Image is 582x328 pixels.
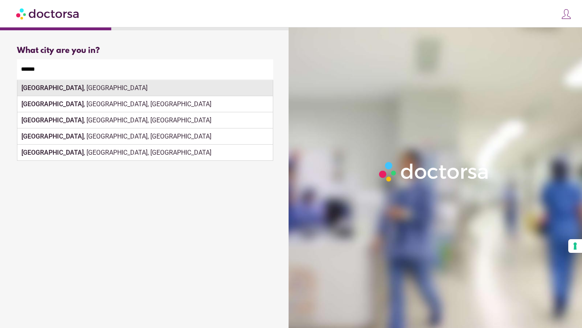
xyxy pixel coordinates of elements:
[17,80,273,96] div: , [GEOGRAPHIC_DATA]
[376,159,492,185] img: Logo-Doctorsa-trans-White-partial-flat.png
[21,116,84,124] strong: [GEOGRAPHIC_DATA]
[17,128,273,145] div: , [GEOGRAPHIC_DATA], [GEOGRAPHIC_DATA]
[21,132,84,140] strong: [GEOGRAPHIC_DATA]
[21,100,84,108] strong: [GEOGRAPHIC_DATA]
[17,96,273,112] div: , [GEOGRAPHIC_DATA], [GEOGRAPHIC_DATA]
[17,79,273,97] div: Make sure the city you pick is where you need assistance.
[17,46,273,55] div: What city are you in?
[21,84,84,92] strong: [GEOGRAPHIC_DATA]
[17,145,273,161] div: , [GEOGRAPHIC_DATA], [GEOGRAPHIC_DATA]
[561,8,572,20] img: icons8-customer-100.png
[21,149,84,156] strong: [GEOGRAPHIC_DATA]
[17,112,273,128] div: , [GEOGRAPHIC_DATA], [GEOGRAPHIC_DATA]
[568,239,582,253] button: Your consent preferences for tracking technologies
[16,4,80,23] img: Doctorsa.com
